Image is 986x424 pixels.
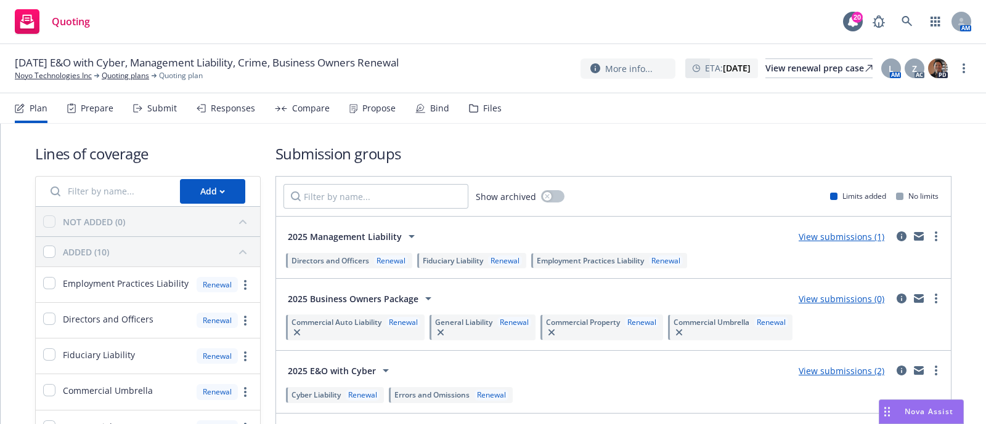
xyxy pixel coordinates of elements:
div: Drag to move [879,400,895,423]
strong: [DATE] [723,62,751,74]
div: Renewal [197,384,238,399]
div: Propose [362,103,396,113]
div: Responses [211,103,255,113]
span: ETA : [705,62,751,74]
div: Add [200,180,225,203]
span: More info... [605,62,653,75]
span: Employment Practices Liability [63,277,189,290]
a: Search [895,9,919,34]
span: Z [912,62,917,75]
h1: Lines of coverage [35,143,261,164]
a: mail [911,291,926,306]
div: ADDED (10) [63,246,109,258]
a: circleInformation [894,291,909,306]
span: Commercial Auto Liability [291,317,381,327]
a: View renewal prep case [765,58,873,78]
span: Employment Practices Liability [537,255,644,266]
a: View submissions (2) [799,365,884,377]
span: Fiduciary Liability [423,255,483,266]
div: Renewal [497,317,531,327]
button: ADDED (10) [63,242,253,262]
a: more [929,291,943,306]
div: Renewal [197,277,238,292]
div: Files [483,103,502,113]
a: Report a Bug [866,9,891,34]
span: Cyber Liability [291,390,341,400]
div: Compare [292,103,330,113]
button: 2025 E&O with Cyber [283,358,397,383]
a: View submissions (0) [799,293,884,305]
div: Bind [430,103,449,113]
span: Directors and Officers [63,313,153,326]
div: Renewal [625,317,659,327]
button: 2025 Management Liability [283,224,423,249]
button: Nova Assist [879,399,964,424]
span: Nova Assist [905,406,953,417]
button: 2025 Business Owners Package [283,286,440,311]
span: Commercial Umbrella [674,317,749,327]
a: Quoting [10,4,95,39]
div: Limits added [830,191,886,201]
a: mail [911,229,926,244]
div: Renewal [197,313,238,328]
span: 2025 Management Liability [288,230,402,243]
div: NOT ADDED (0) [63,215,125,228]
span: 2025 Business Owners Package [288,292,418,305]
span: L [889,62,894,75]
div: Renewal [197,348,238,364]
button: Add [180,179,245,204]
a: Switch app [923,9,948,34]
div: Renewal [374,255,408,266]
a: View submissions (1) [799,231,884,242]
a: circleInformation [894,363,909,378]
span: Errors and Omissions [394,390,470,400]
span: [DATE] E&O with Cyber, Management Liability, Crime, Business Owners Renewal [15,55,399,70]
div: No limits [896,191,939,201]
span: 2025 E&O with Cyber [288,364,376,377]
span: Show archived [476,190,536,203]
span: Commercial Umbrella [63,384,153,397]
a: more [929,363,943,378]
div: Renewal [346,390,380,400]
input: Filter by name... [283,184,468,209]
div: Renewal [475,390,508,400]
button: More info... [581,58,675,79]
a: more [956,61,971,76]
div: Renewal [386,317,420,327]
a: more [929,229,943,244]
span: Quoting [52,17,90,26]
a: mail [911,363,926,378]
button: NOT ADDED (0) [63,212,253,231]
span: Directors and Officers [291,255,369,266]
div: Renewal [754,317,788,327]
div: Renewal [488,255,522,266]
input: Filter by name... [43,179,173,204]
a: Quoting plans [102,70,149,81]
a: Noyo Technologies Inc [15,70,92,81]
div: Prepare [81,103,113,113]
a: more [238,313,253,328]
div: 20 [852,12,863,23]
a: circleInformation [894,229,909,244]
span: Quoting plan [159,70,203,81]
a: more [238,278,253,292]
h1: Submission groups [275,143,951,164]
img: photo [928,58,948,78]
a: more [238,349,253,364]
div: Renewal [649,255,683,266]
a: more [238,385,253,399]
div: Plan [30,103,47,113]
div: Submit [147,103,177,113]
span: Commercial Property [546,317,620,327]
span: General Liability [435,317,492,327]
span: Fiduciary Liability [63,348,135,361]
